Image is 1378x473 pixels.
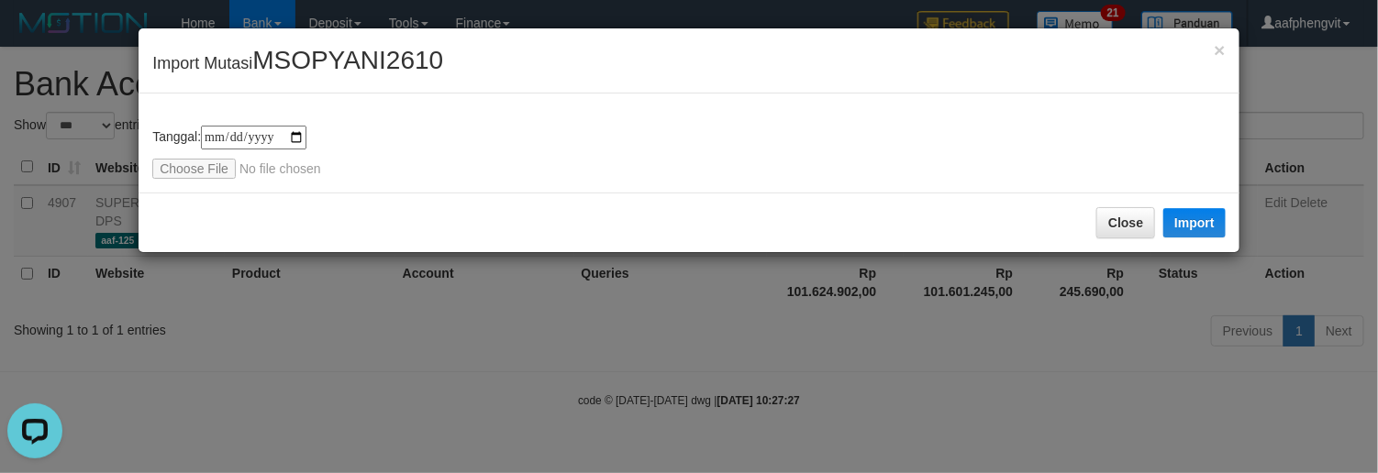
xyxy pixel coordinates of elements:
div: Tanggal: [152,126,1226,179]
span: × [1215,39,1226,60]
button: Open LiveChat chat widget [7,7,62,62]
button: Close [1096,207,1155,238]
button: Close [1215,40,1226,60]
span: MSOPYANI2610 [252,46,443,74]
button: Import [1163,208,1226,237]
span: Import Mutasi [152,54,443,72]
